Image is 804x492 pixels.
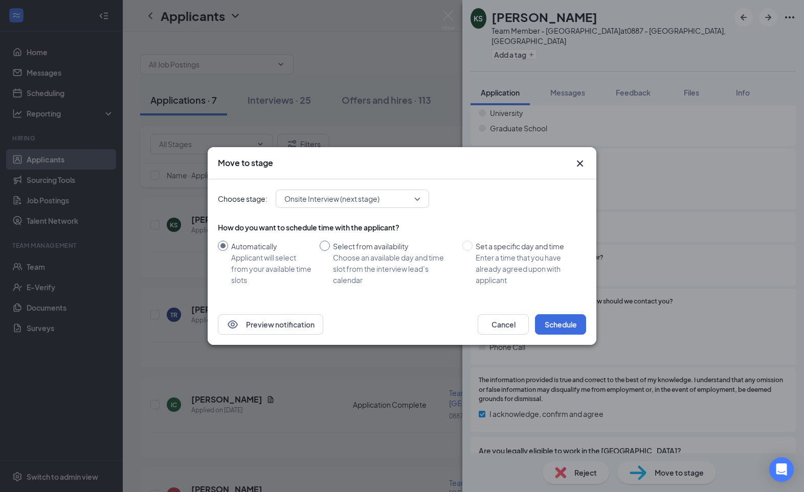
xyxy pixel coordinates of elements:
span: Choose stage: [218,193,267,204]
button: Cancel [478,314,529,335]
h3: Move to stage [218,157,273,169]
button: Close [574,157,586,170]
div: Open Intercom Messenger [769,457,794,482]
svg: Eye [227,318,239,331]
div: Applicant will select from your available time slots [231,252,311,286]
button: EyePreview notification [218,314,323,335]
div: Enter a time that you have already agreed upon with applicant [476,252,578,286]
span: Onsite Interview (next stage) [284,191,379,206]
div: How do you want to schedule time with the applicant? [218,222,586,232]
div: Automatically [231,241,311,252]
div: Choose an available day and time slot from the interview lead’s calendar [333,252,454,286]
svg: Cross [574,157,586,170]
div: Select from availability [333,241,454,252]
button: Schedule [535,314,586,335]
div: Set a specific day and time [476,241,578,252]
